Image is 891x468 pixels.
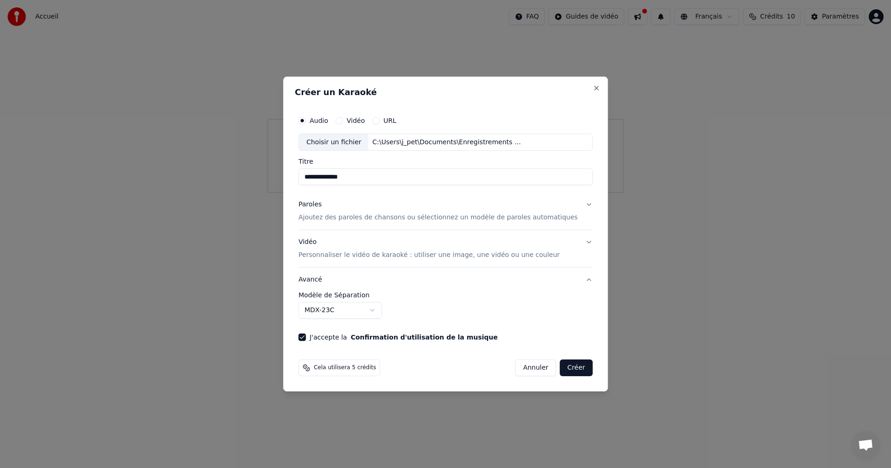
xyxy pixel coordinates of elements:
label: Audio [310,117,328,124]
h2: Créer un Karaoké [295,88,596,96]
span: Cela utilisera 5 crédits [314,364,376,372]
label: Modèle de Séparation [298,292,593,298]
div: Vidéo [298,238,560,260]
button: ParolesAjoutez des paroles de chansons ou sélectionnez un modèle de paroles automatiques [298,193,593,230]
label: Titre [298,159,593,165]
div: Choisir un fichier [299,134,368,151]
label: URL [383,117,396,124]
button: J'accepte la [351,334,498,340]
label: Vidéo [347,117,365,124]
div: Avancé [298,292,593,326]
p: Personnaliser le vidéo de karaoké : utiliser une image, une vidéo ou une couleur [298,250,560,260]
button: Annuler [515,359,556,376]
div: C:\Users\j_pet\Documents\Enregistrements audio\Enregistrement.m4a [369,138,527,147]
button: VidéoPersonnaliser le vidéo de karaoké : utiliser une image, une vidéo ou une couleur [298,231,593,268]
label: J'accepte la [310,334,497,340]
button: Créer [560,359,593,376]
button: Avancé [298,268,593,292]
div: Paroles [298,200,322,210]
p: Ajoutez des paroles de chansons ou sélectionnez un modèle de paroles automatiques [298,213,578,223]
